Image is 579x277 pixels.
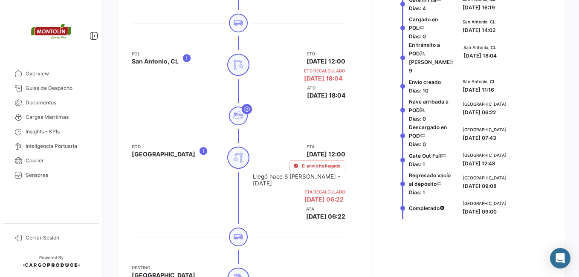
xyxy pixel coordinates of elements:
span: [DATE] 12:00 [307,150,345,159]
span: San Antonio, CL [132,57,179,66]
span: Gate Out Full [409,153,441,159]
span: Días: 1 [409,161,425,167]
span: [DATE] 06:22 [304,196,344,203]
small: Llegó hace 6 [PERSON_NAME] - [DATE] [253,173,345,187]
span: Completado [409,205,440,211]
span: Documentos [26,99,92,107]
span: [PERSON_NAME]: 9 [409,59,453,74]
a: Cargas Marítimas [7,110,96,124]
span: Cerrar Sesión [26,234,92,242]
app-card-info-title: ETA [307,143,345,150]
span: San Antonio, CL [463,44,497,51]
app-card-info-title: POL [132,50,179,57]
span: Sensores [26,171,92,179]
a: Insights - KPIs [7,124,96,139]
span: [DATE] 18:04 [304,74,342,83]
span: Overview [26,70,92,78]
span: [DATE] 11:16 [463,87,494,93]
app-card-info-title: ETD [307,50,345,57]
span: [DATE] 12:00 [307,57,345,66]
span: Días: 10 [409,87,428,94]
span: Inteligencia Portuaria [26,142,92,150]
app-card-info-title: ETD Recalculado [304,67,345,74]
span: [DATE] 12:48 [463,160,495,167]
span: [DATE] 09:08 [463,183,497,189]
span: Días: 0 [409,141,426,147]
span: [DATE] 09:00 [463,208,497,215]
span: Descargado en POD [409,124,447,139]
span: El envío ha llegado. [302,162,342,169]
span: Regresado vacío al depósito [409,172,451,187]
app-card-info-title: POD [132,143,195,150]
span: Días: 1 [409,189,425,196]
span: [DATE] 06:22 [463,109,496,115]
a: Sensores [7,168,96,182]
span: [DATE] 16:19 [463,4,495,11]
span: Envío creado [409,79,441,85]
a: Courier [7,153,96,168]
a: Overview [7,66,96,81]
span: [DATE] 06:22 [306,212,345,221]
span: [GEOGRAPHIC_DATA] [463,126,507,133]
app-card-info-title: ATD [307,84,345,91]
span: San Antonio, CL [463,78,495,85]
div: Abrir Intercom Messenger [550,248,570,268]
app-card-info-title: ETA Recalculado [304,188,345,195]
span: Courier [26,157,92,164]
span: En tránsito a POD [409,42,440,57]
a: Guias de Despacho [7,81,96,95]
img: 2d55ee68-5a11-4b18-9445-71bae2c6d5df.png [30,10,72,53]
span: Nave arribada a POD [409,98,449,113]
span: [DATE] 07:43 [463,135,496,141]
span: Insights - KPIs [26,128,92,136]
app-card-info-title: ATA [306,205,345,212]
span: Días: 0 [409,115,426,122]
span: [GEOGRAPHIC_DATA] [463,101,507,107]
span: [GEOGRAPHIC_DATA] [463,200,507,207]
span: Guias de Despacho [26,84,92,92]
span: [DATE] 14:02 [463,27,495,33]
span: [DATE] 18:04 [307,91,345,100]
span: San Antonio, CL [463,18,495,25]
a: Documentos [7,95,96,110]
span: [GEOGRAPHIC_DATA] [463,174,507,181]
a: Inteligencia Portuaria [7,139,96,153]
span: Días: 4 [409,5,426,12]
span: [GEOGRAPHIC_DATA] [463,152,507,159]
span: Días: 0 [409,33,426,40]
span: Cargas Marítimas [26,113,92,121]
span: Cargado en POL [409,16,438,31]
app-card-info-title: Destino [132,264,195,271]
span: [GEOGRAPHIC_DATA] [132,150,195,159]
span: [DATE] 18:04 [463,52,497,59]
